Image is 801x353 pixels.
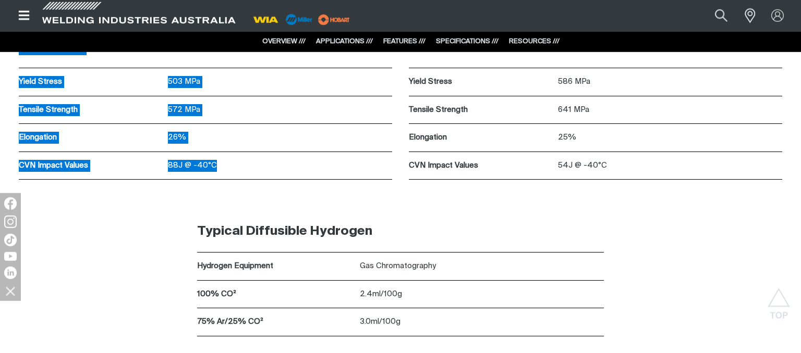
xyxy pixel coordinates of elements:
[360,288,604,300] p: 2.4ml/100g
[168,132,392,144] p: 26%
[19,132,163,144] p: Elongation
[409,104,553,116] p: Tensile Strength
[4,252,17,261] img: YouTube
[690,4,739,28] input: Product name or item number...
[509,38,560,45] a: RESOURCES ///
[262,38,306,45] a: OVERVIEW ///
[19,104,163,116] p: Tensile Strength
[197,223,604,239] h3: Typical Diffusible Hydrogen
[4,216,17,228] img: Instagram
[360,260,604,272] p: Gas Chromatography
[197,260,355,272] p: Hydrogen Equipment
[409,76,553,88] p: Yield Stress
[436,38,499,45] a: SPECIFICATIONS ///
[409,132,553,144] p: Elongation
[4,234,17,246] img: TikTok
[767,288,791,311] button: Scroll to top
[315,12,353,28] img: miller
[4,197,17,210] img: Facebook
[558,132,782,144] p: 25%
[316,38,373,45] a: APPLICATIONS ///
[315,16,353,23] a: miller
[197,316,355,328] p: 75% Ar/25% CO²
[383,38,426,45] a: FEATURES ///
[703,4,739,28] button: Search products
[360,316,604,328] p: 3.0ml/100g
[4,267,17,279] img: LinkedIn
[558,160,782,172] p: 54J @ -40°C
[19,76,163,88] p: Yield Stress
[558,104,782,116] p: 641 MPa
[558,76,782,88] p: 586 MPa
[19,160,163,172] p: CVN Impact Values
[168,104,392,116] p: 572 MPa
[2,282,19,300] img: hide socials
[409,160,553,172] p: CVN Impact Values
[168,76,392,88] p: 503 MPa
[197,288,355,300] p: 100% CO²
[168,160,392,172] p: 88J @ -40°C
